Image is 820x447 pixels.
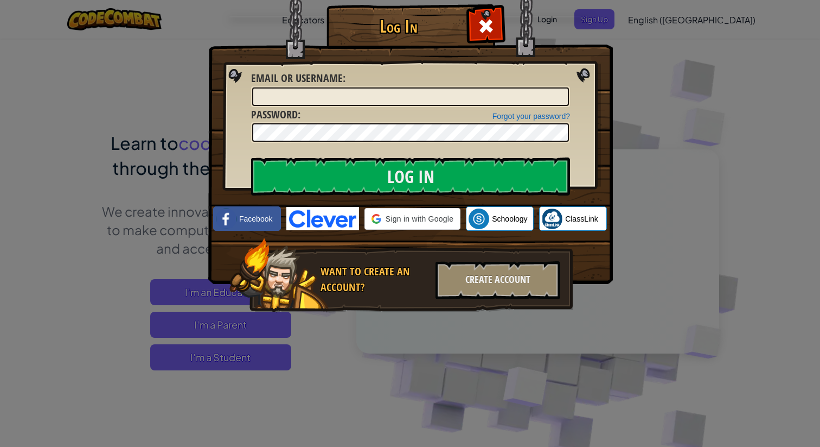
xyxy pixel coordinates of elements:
label: : [251,71,345,86]
img: clever-logo-blue.png [286,207,359,230]
div: Want to create an account? [321,264,429,295]
span: ClassLink [565,213,598,224]
span: Email or Username [251,71,343,85]
span: Password [251,107,298,122]
span: Sign in with Google [386,213,453,224]
span: Schoology [492,213,527,224]
img: schoology.png [469,209,489,229]
img: facebook_small.png [216,209,236,229]
h1: Log In [329,17,467,36]
img: classlink-logo-small.png [542,209,562,229]
span: Facebook [239,213,272,224]
a: Forgot your password? [492,112,570,121]
label: : [251,107,300,123]
input: Log In [251,158,570,196]
div: Create Account [435,261,560,299]
div: Sign in with Google [364,208,460,230]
